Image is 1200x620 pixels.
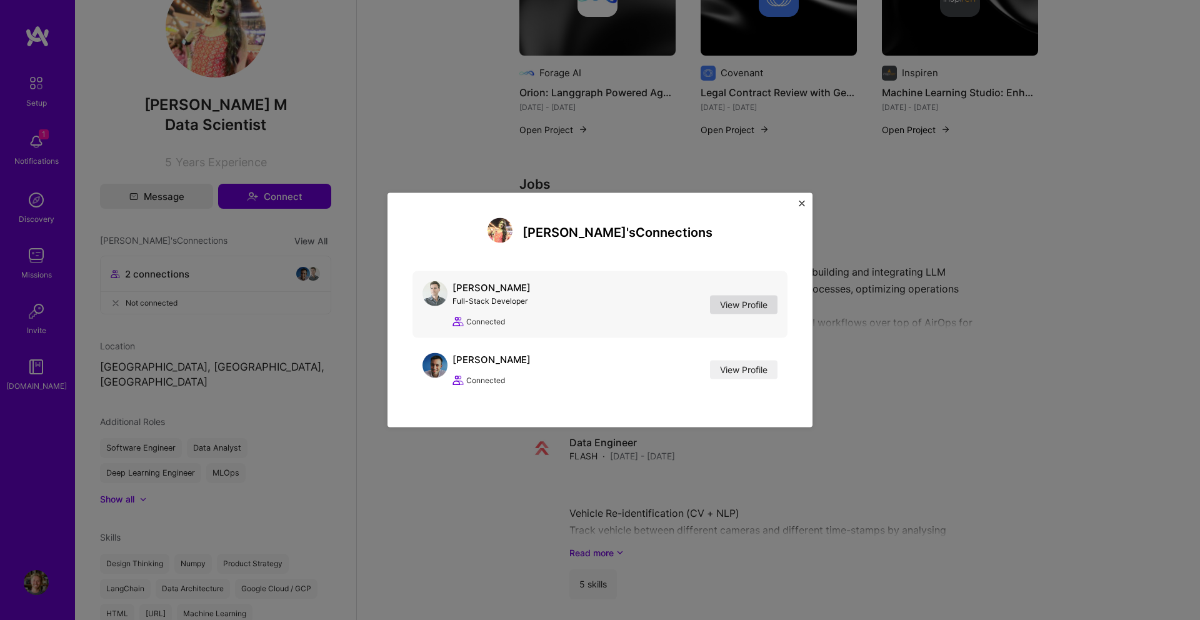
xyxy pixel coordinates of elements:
[799,201,805,214] button: Close
[522,224,712,239] h4: [PERSON_NAME]'s Connections
[452,281,531,294] div: [PERSON_NAME]
[422,353,447,378] img: Luis Teofilo
[710,295,777,314] a: View Profile
[452,374,464,386] i: icon Collaborator
[452,316,464,327] i: icon Collaborator
[466,315,505,328] span: Connected
[452,294,531,307] div: Full-Stack Developer
[710,361,777,379] a: View Profile
[487,218,512,243] img: Sapana M
[422,281,447,306] img: Tyler Horan
[466,374,505,387] span: Connected
[452,353,531,366] div: [PERSON_NAME]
